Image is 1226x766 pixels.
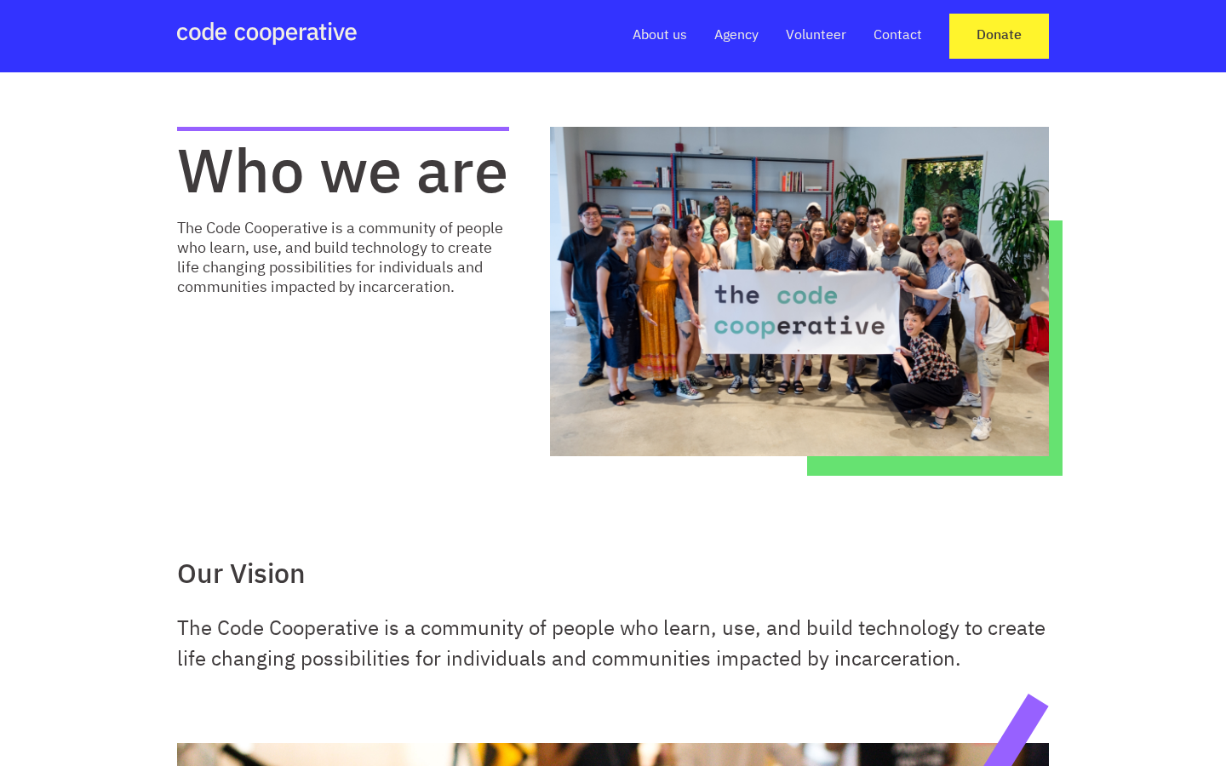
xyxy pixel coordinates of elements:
[786,27,846,45] a: Volunteer
[177,614,1049,675] p: The Code Cooperative is a community of people who learn, use, and build technology to create life...
[177,22,357,45] img: the code cooperative
[177,557,1049,593] h2: Our Vision
[714,27,759,45] a: Agency
[177,127,509,206] h1: Who we are
[633,27,687,45] a: About us
[177,220,509,298] div: The Code Cooperative is a community of people who learn, use, and build technology to create life...
[949,14,1049,59] a: Donate
[874,27,922,45] a: Contact
[550,127,1049,456] img: We are the code coop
